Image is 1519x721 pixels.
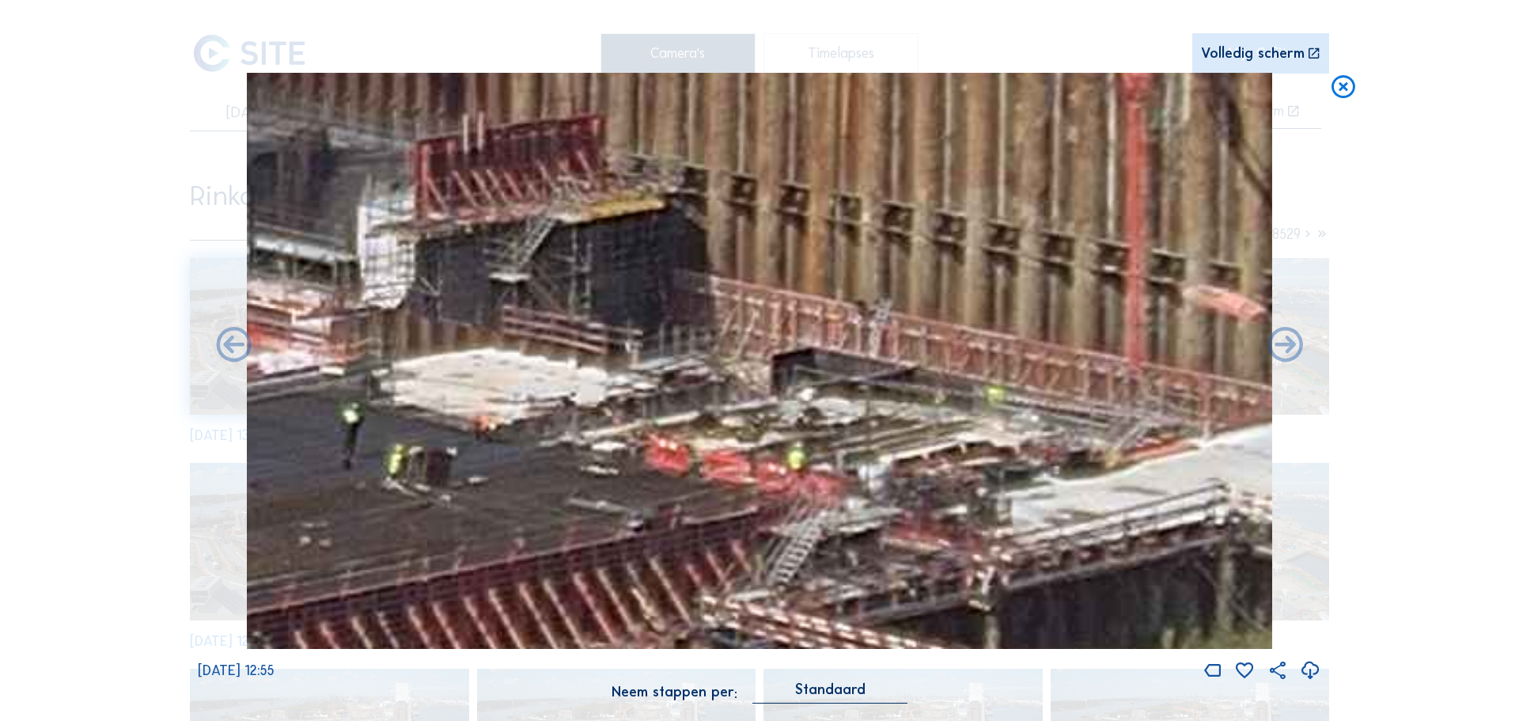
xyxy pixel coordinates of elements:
div: Standaard [752,682,907,704]
span: [DATE] 12:55 [198,662,275,679]
div: Volledig scherm [1201,47,1305,62]
i: Forward [213,324,255,367]
i: Back [1264,324,1306,367]
div: Neem stappen per: [612,685,737,700]
div: Standaard [795,682,866,696]
img: Image [247,73,1272,650]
